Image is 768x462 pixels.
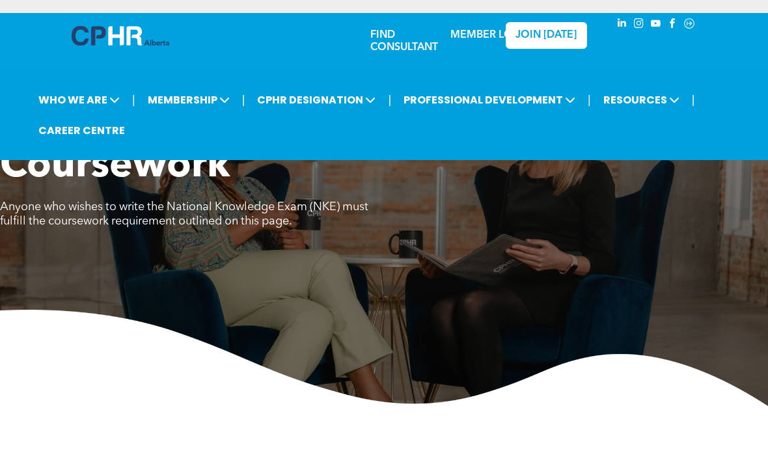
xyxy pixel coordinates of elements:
[682,16,696,34] a: Social network
[692,87,695,113] li: |
[506,22,587,49] a: JOIN [DATE]
[34,88,124,112] span: WHO WE ARE
[370,30,438,53] a: FIND CONSULTANT
[614,16,629,34] a: linkedin
[242,87,245,113] li: |
[388,87,391,113] li: |
[34,118,129,143] a: CAREER CENTRE
[132,87,135,113] li: |
[450,30,532,40] a: MEMBER LOGIN
[665,16,679,34] a: facebook
[599,88,683,112] span: RESOURCES
[72,26,169,46] img: A blue and white logo for cp alberta
[400,88,579,112] span: PROFESSIONAL DEVELOPMENT
[515,29,577,42] span: JOIN [DATE]
[588,87,591,113] li: |
[144,88,234,112] span: MEMBERSHIP
[253,88,379,112] span: CPHR DESIGNATION
[631,16,646,34] a: instagram
[648,16,663,34] a: youtube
